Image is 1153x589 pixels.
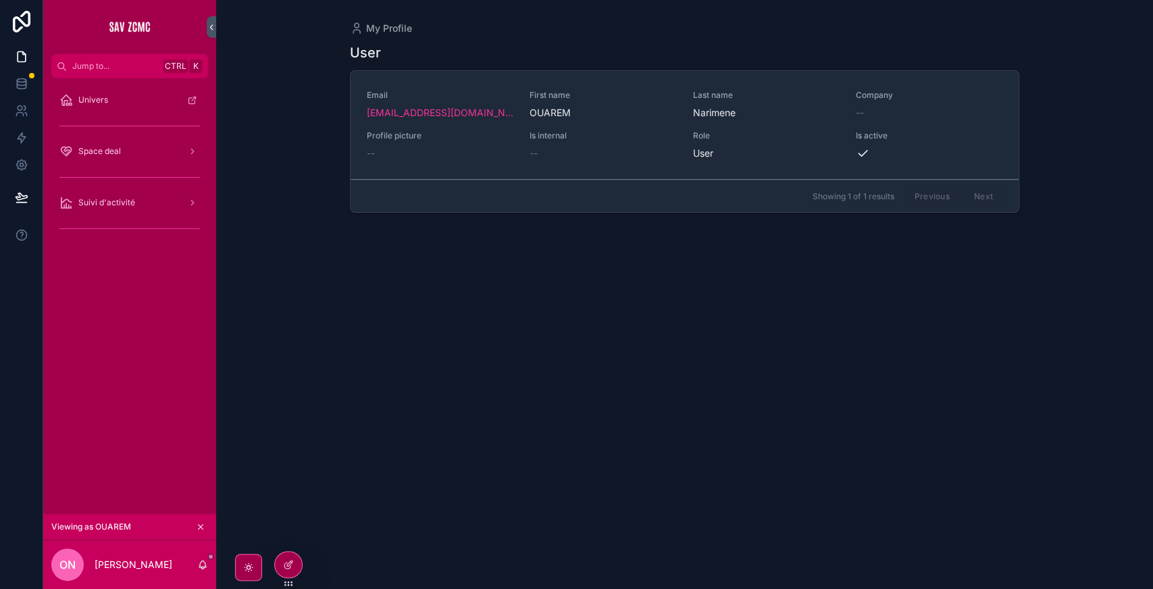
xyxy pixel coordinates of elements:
[856,90,1002,101] span: Company
[95,558,172,571] p: [PERSON_NAME]
[51,190,208,215] a: Suivi d'activité
[43,78,216,257] div: scrollable content
[51,521,131,532] span: Viewing as OUAREM
[78,146,121,157] span: Space deal
[693,90,840,101] span: Last name
[693,106,840,120] span: Narimene
[367,130,513,141] span: Profile picture
[51,88,208,112] a: Univers
[350,43,381,62] h1: User
[856,106,864,120] span: --
[530,130,676,141] span: Is internal
[78,95,108,105] span: Univers
[163,59,188,73] span: Ctrl
[108,16,151,38] img: App logo
[530,106,676,120] span: OUAREM
[367,90,513,101] span: Email
[367,147,375,160] span: --
[72,61,158,72] span: Jump to...
[367,106,513,120] a: [EMAIL_ADDRESS][DOMAIN_NAME]
[78,197,135,208] span: Suivi d'activité
[51,54,208,78] button: Jump to...CtrlK
[351,71,1019,180] a: Email[EMAIL_ADDRESS][DOMAIN_NAME]First nameOUAREMLast nameNarimeneCompany--Profile picture--Is in...
[812,191,894,202] span: Showing 1 of 1 results
[350,22,412,35] a: My Profile
[856,130,1002,141] span: Is active
[190,61,201,72] span: K
[530,147,538,160] span: --
[366,22,412,35] span: My Profile
[51,139,208,163] a: Space deal
[693,147,713,160] span: User
[530,90,676,101] span: First name
[59,557,76,573] span: ON
[693,130,840,141] span: Role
